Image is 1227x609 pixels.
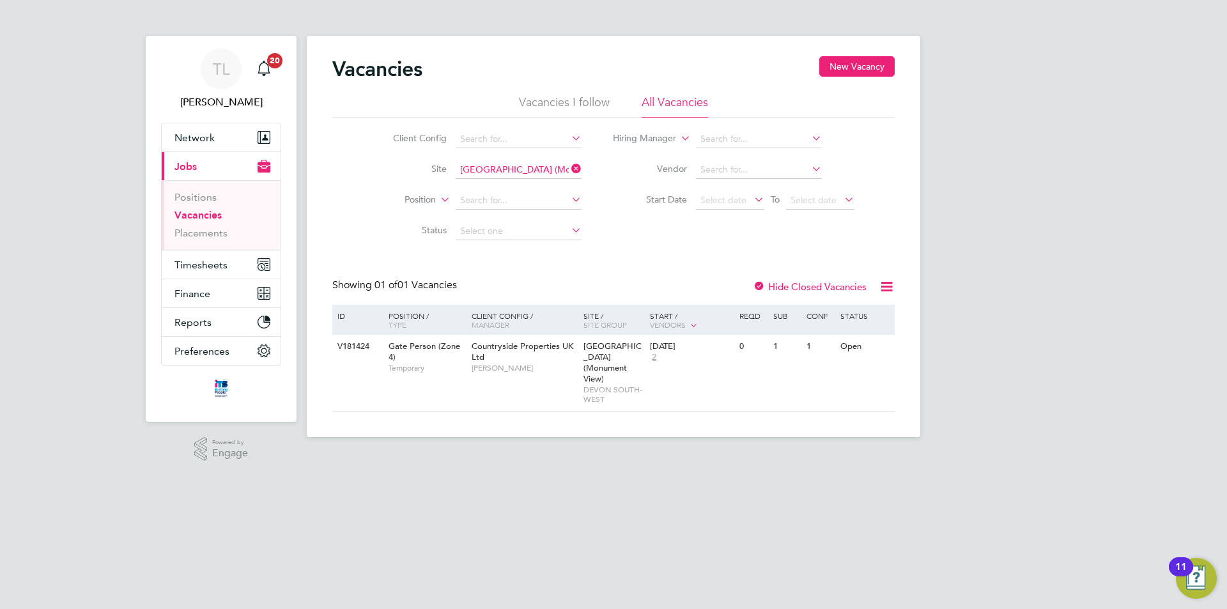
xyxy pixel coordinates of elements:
div: Position / [379,305,468,335]
span: Gate Person (Zone 4) [389,341,460,362]
div: Sub [770,305,803,327]
button: Jobs [162,152,281,180]
button: Finance [162,279,281,307]
span: [PERSON_NAME] [472,363,577,373]
div: Conf [803,305,837,327]
span: [GEOGRAPHIC_DATA] (Monument View) [583,341,642,384]
div: 1 [803,335,837,358]
li: Vacancies I follow [519,95,610,118]
label: Client Config [373,132,447,144]
a: Placements [174,227,228,239]
input: Search for... [456,130,582,148]
span: To [767,191,783,208]
span: Network [174,132,215,144]
span: TL [213,61,229,77]
button: Network [162,123,281,151]
span: Manager [472,320,509,330]
span: Engage [212,448,248,459]
span: Temporary [389,363,465,373]
button: Reports [162,308,281,336]
label: Site [373,163,447,174]
label: Vendor [613,163,687,174]
label: Start Date [613,194,687,205]
div: Start / [647,305,736,337]
button: Open Resource Center, 11 new notifications [1176,558,1217,599]
button: New Vacancy [819,56,895,77]
a: TL[PERSON_NAME] [161,49,281,110]
span: Tim Lerwill [161,95,281,110]
div: Status [837,305,893,327]
input: Search for... [456,192,582,210]
a: 20 [251,49,277,89]
div: Jobs [162,180,281,250]
nav: Main navigation [146,36,297,422]
div: [DATE] [650,341,733,352]
input: Select one [456,222,582,240]
div: 1 [770,335,803,358]
span: Reports [174,316,212,328]
span: Powered by [212,437,248,448]
a: Positions [174,191,217,203]
span: Select date [700,194,746,206]
span: Type [389,320,406,330]
span: Site Group [583,320,627,330]
div: Reqd [736,305,769,327]
label: Hiring Manager [603,132,676,145]
li: All Vacancies [642,95,708,118]
label: Position [362,194,436,206]
img: itsconstruction-logo-retina.png [212,378,230,399]
div: 11 [1175,567,1187,583]
button: Preferences [162,337,281,365]
span: Jobs [174,160,197,173]
label: Status [373,224,447,236]
input: Search for... [696,130,822,148]
div: Site / [580,305,647,335]
input: Search for... [696,161,822,179]
input: Search for... [456,161,582,179]
div: 0 [736,335,769,358]
span: DEVON SOUTH-WEST [583,385,644,405]
span: Timesheets [174,259,228,271]
div: ID [334,305,379,327]
span: 20 [267,53,282,68]
div: Client Config / [468,305,580,335]
label: Hide Closed Vacancies [753,281,867,293]
span: 01 of [374,279,397,291]
span: Finance [174,288,210,300]
span: Vendors [650,320,686,330]
div: V181424 [334,335,379,358]
div: Showing [332,279,459,292]
span: Preferences [174,345,229,357]
h2: Vacancies [332,56,422,82]
span: Countryside Properties UK Ltd [472,341,573,362]
span: 01 Vacancies [374,279,457,291]
span: 2 [650,352,658,363]
div: Open [837,335,893,358]
a: Go to home page [161,378,281,399]
a: Vacancies [174,209,222,221]
button: Timesheets [162,251,281,279]
span: Select date [791,194,837,206]
a: Powered byEngage [194,437,249,461]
